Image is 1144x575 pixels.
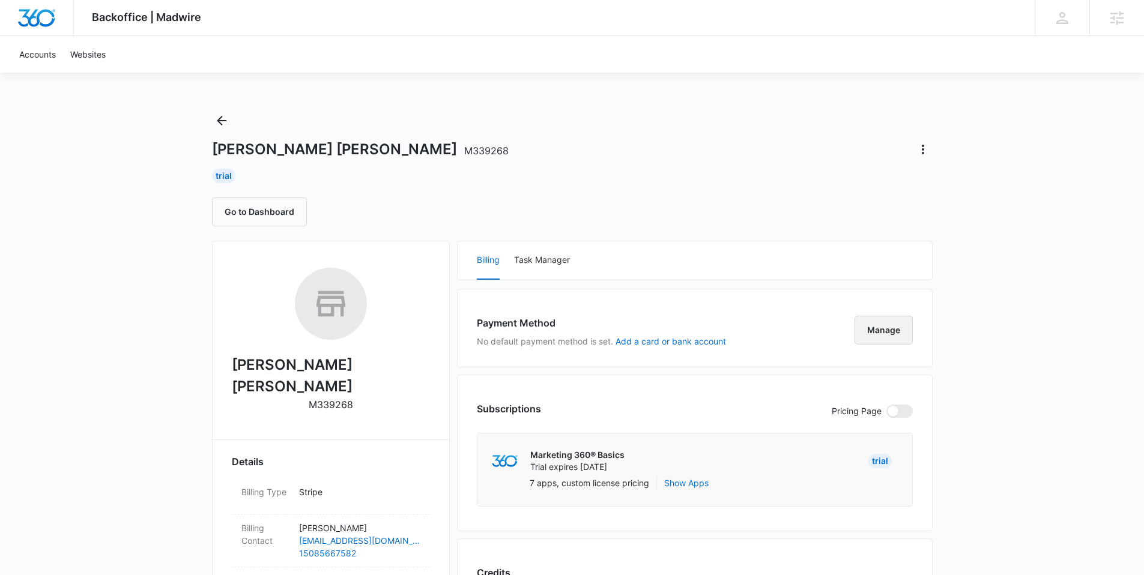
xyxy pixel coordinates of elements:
[299,522,420,534] p: [PERSON_NAME]
[832,405,882,418] p: Pricing Page
[232,454,264,469] span: Details
[309,397,353,412] p: M339268
[616,337,726,346] button: Add a card or bank account
[913,140,933,159] button: Actions
[477,316,726,330] h3: Payment Method
[92,11,201,23] span: Backoffice | Madwire
[232,478,430,514] div: Billing TypeStripe
[530,477,649,489] p: 7 apps, custom license pricing
[868,454,892,468] div: Trial
[299,547,420,559] a: 15085667582
[477,241,500,280] button: Billing
[212,197,307,226] button: Go to Dashboard
[299,486,420,498] p: Stripe
[492,455,518,468] img: marketing360Logo
[664,477,709,489] button: Show Apps
[530,449,625,461] p: Marketing 360® Basics
[232,514,430,567] div: Billing Contact[PERSON_NAME][EMAIL_ADDRESS][DOMAIN_NAME]15085667582
[12,36,63,73] a: Accounts
[212,140,509,158] h1: [PERSON_NAME] [PERSON_NAME]
[232,354,430,397] h2: [PERSON_NAME] [PERSON_NAME]
[530,461,625,473] p: Trial expires [DATE]
[299,534,420,547] a: [EMAIL_ADDRESS][DOMAIN_NAME]
[63,36,113,73] a: Websites
[212,111,231,130] button: Back
[514,241,570,280] button: Task Manager
[241,522,289,547] dt: Billing Contact
[241,486,289,498] dt: Billing Type
[477,402,541,416] h3: Subscriptions
[477,335,726,348] p: No default payment method is set.
[212,169,235,183] div: Trial
[855,316,913,345] button: Manage
[464,145,509,157] span: M339268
